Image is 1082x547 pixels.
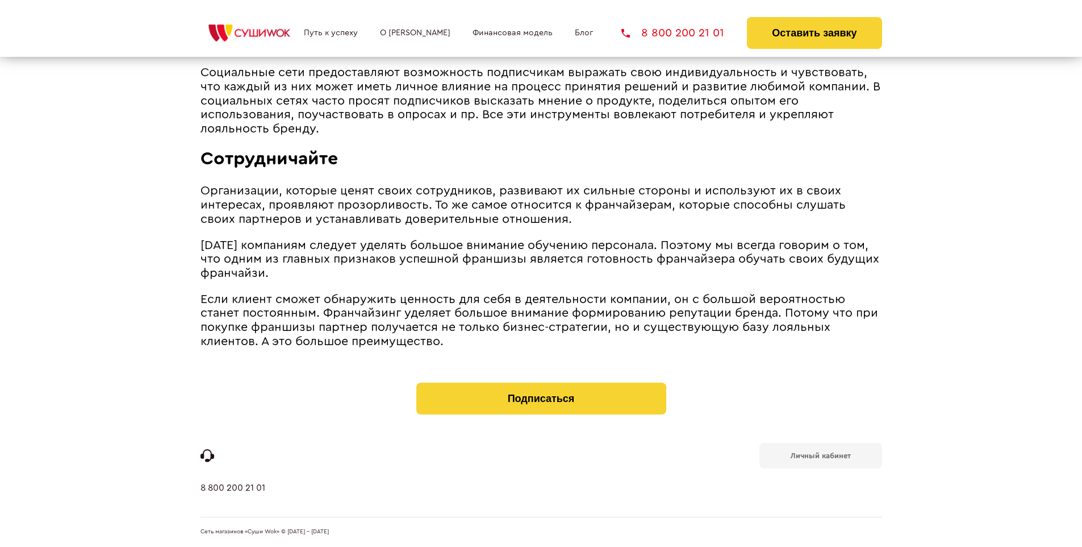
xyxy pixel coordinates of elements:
span: Организации, которые ценят своих сотрудников, развивают их сильные стороны и используют их в свои... [200,185,846,225]
a: О [PERSON_NAME] [380,28,450,38]
span: Если клиент сможет обнаружить ценность для себя в деятельности компании, он с большой вероятность... [200,293,878,347]
span: Социальные сети предоставляют возможность подписчикам выражать свою индивидуальность и чувствоват... [200,67,880,134]
a: Путь к успеху [304,28,358,38]
span: [DATE] компаниям следует уделять большое внимание обучению персонала. Поэтому мы всегда говорим о... [200,239,879,279]
button: Оставить заявку [747,17,882,49]
a: Личный кабинет [759,443,882,469]
a: Финансовая модель [473,28,553,38]
a: 8 800 200 21 01 [621,27,724,39]
span: Сеть магазинов «Суши Wok» © [DATE] - [DATE] [200,529,329,536]
b: Личный кабинет [791,452,851,459]
a: Блог [575,28,593,38]
button: Подписаться [416,383,666,415]
span: Сотрудничайте [200,150,338,168]
span: 8 800 200 21 01 [641,27,724,39]
a: 8 800 200 21 01 [200,483,265,517]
